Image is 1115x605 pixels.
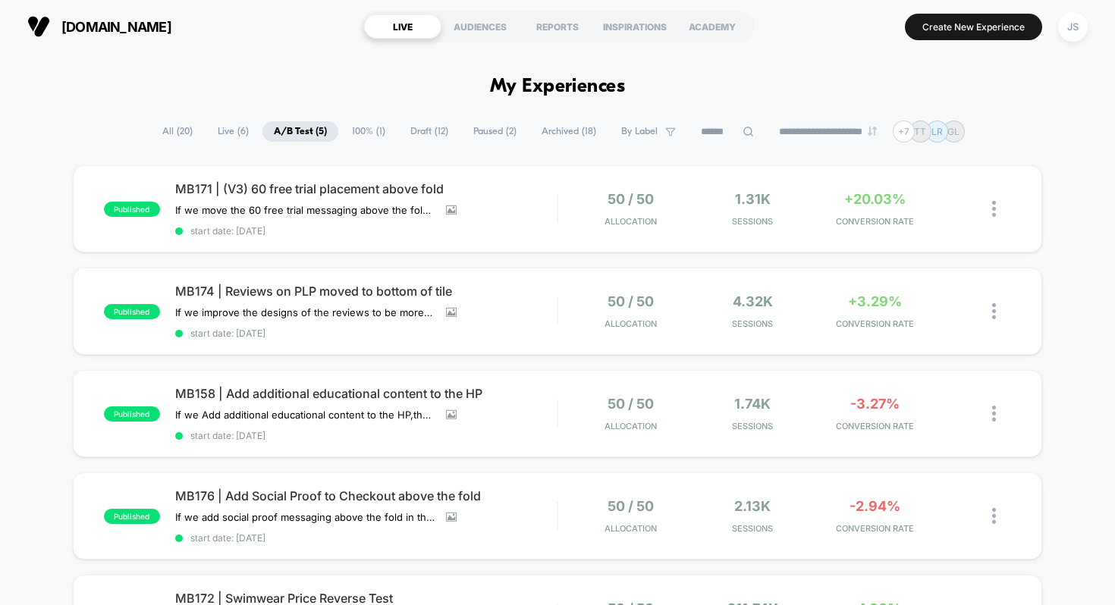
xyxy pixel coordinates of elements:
span: CONVERSION RATE [818,421,932,431]
img: end [868,127,877,136]
span: start date: [DATE] [175,430,557,441]
span: Draft ( 12 ) [399,121,460,142]
span: Allocation [605,421,657,431]
span: MB171 | (V3) 60 free trial placement above fold [175,181,557,196]
span: start date: [DATE] [175,532,557,544]
span: start date: [DATE] [175,328,557,339]
span: MB176 | Add Social Proof to Checkout above the fold [175,488,557,503]
span: 4.32k [733,293,773,309]
div: INSPIRATIONS [596,14,674,39]
span: -3.27% [850,396,900,412]
span: +20.03% [844,191,906,207]
div: AUDIENCES [441,14,519,39]
button: Create New Experience [905,14,1042,40]
span: Paused ( 2 ) [462,121,528,142]
span: start date: [DATE] [175,225,557,237]
img: close [992,508,996,524]
span: +3.29% [848,293,902,309]
span: published [104,202,160,217]
span: CONVERSION RATE [818,318,932,329]
span: Allocation [605,523,657,534]
span: By Label [621,126,658,137]
span: -2.94% [850,498,900,514]
h1: My Experiences [490,76,626,98]
span: CONVERSION RATE [818,523,932,534]
span: 50 / 50 [608,191,654,207]
span: published [104,304,160,319]
span: 100% ( 1 ) [341,121,397,142]
span: Allocation [605,318,657,329]
span: published [104,406,160,422]
span: 50 / 50 [608,396,654,412]
p: GL [947,126,960,137]
div: REPORTS [519,14,596,39]
span: published [104,509,160,524]
span: 1.74k [734,396,771,412]
img: Visually logo [27,15,50,38]
span: All ( 20 ) [151,121,204,142]
img: close [992,201,996,217]
button: JS [1054,11,1092,42]
button: [DOMAIN_NAME] [23,14,176,39]
span: Sessions [696,421,810,431]
span: 2.13k [734,498,771,514]
span: Archived ( 18 ) [530,121,608,142]
span: CONVERSION RATE [818,216,932,227]
span: If we improve the designs of the reviews to be more visible and credible,then conversions will in... [175,306,435,318]
p: TT [914,126,926,137]
span: If we move the 60 free trial messaging above the fold for mobile,then conversions will increase,b... [175,204,435,216]
span: [DOMAIN_NAME] [61,19,171,35]
div: + 7 [893,121,915,143]
span: If we add social proof messaging above the fold in the checkout,then conversions will increase,be... [175,511,435,523]
img: close [992,406,996,422]
span: Allocation [605,216,657,227]
span: A/B Test ( 5 ) [262,121,338,142]
img: close [992,303,996,319]
span: Sessions [696,318,810,329]
span: Sessions [696,523,810,534]
span: 1.31k [735,191,771,207]
div: JS [1058,12,1088,42]
span: If we Add additional educational content to the HP,then CTR will increase,because visitors are be... [175,409,435,421]
div: ACADEMY [674,14,751,39]
span: Sessions [696,216,810,227]
span: 50 / 50 [608,293,654,309]
div: LIVE [364,14,441,39]
span: 50 / 50 [608,498,654,514]
p: LR [931,126,943,137]
span: Live ( 6 ) [206,121,260,142]
span: MB158 | Add additional educational content to the HP [175,386,557,401]
span: MB174 | Reviews on PLP moved to bottom of tile [175,284,557,299]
